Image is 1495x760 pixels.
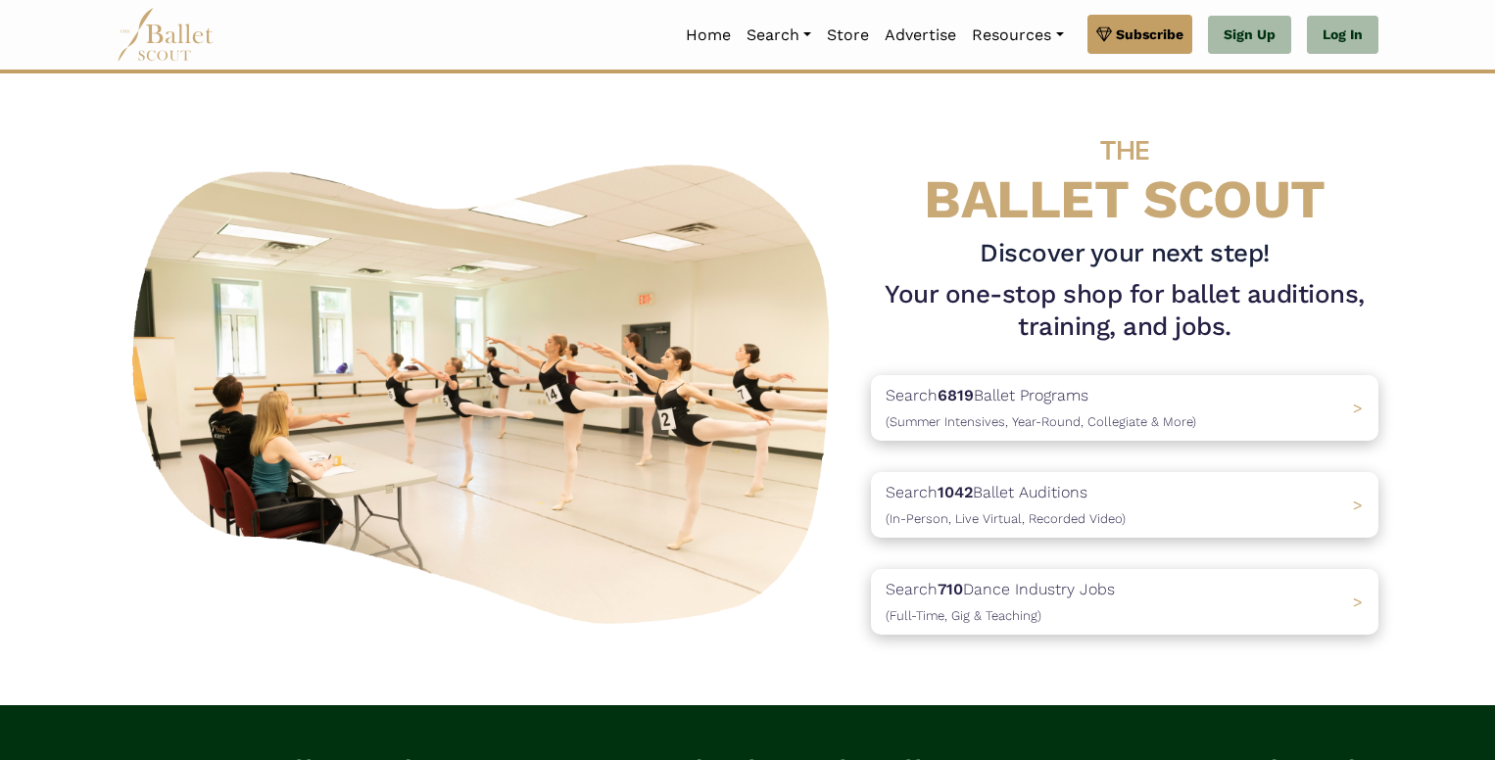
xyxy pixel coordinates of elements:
h3: Discover your next step! [871,237,1378,270]
img: gem.svg [1096,24,1112,45]
a: Log In [1307,16,1378,55]
a: Search1042Ballet Auditions(In-Person, Live Virtual, Recorded Video) > [871,472,1378,538]
p: Search Ballet Auditions [886,480,1126,530]
span: (Full-Time, Gig & Teaching) [886,608,1041,623]
a: Advertise [877,15,964,56]
a: Sign Up [1208,16,1291,55]
a: Subscribe [1087,15,1192,54]
span: > [1353,593,1363,611]
h1: Your one-stop shop for ballet auditions, training, and jobs. [871,278,1378,345]
span: (Summer Intensives, Year-Round, Collegiate & More) [886,414,1196,429]
b: 710 [938,580,963,598]
a: Resources [964,15,1071,56]
span: > [1353,496,1363,514]
span: Subscribe [1116,24,1183,45]
a: Store [819,15,877,56]
img: A group of ballerinas talking to each other in a ballet studio [117,143,855,636]
span: (In-Person, Live Virtual, Recorded Video) [886,511,1126,526]
b: 1042 [938,483,973,501]
a: Search [739,15,819,56]
p: Search Ballet Programs [886,383,1196,433]
p: Search Dance Industry Jobs [886,577,1115,627]
a: Search6819Ballet Programs(Summer Intensives, Year-Round, Collegiate & More)> [871,375,1378,441]
b: 6819 [938,386,974,404]
span: > [1353,399,1363,417]
span: THE [1100,134,1149,166]
a: Home [678,15,739,56]
a: Search710Dance Industry Jobs(Full-Time, Gig & Teaching) > [871,569,1378,635]
h4: BALLET SCOUT [871,113,1378,229]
